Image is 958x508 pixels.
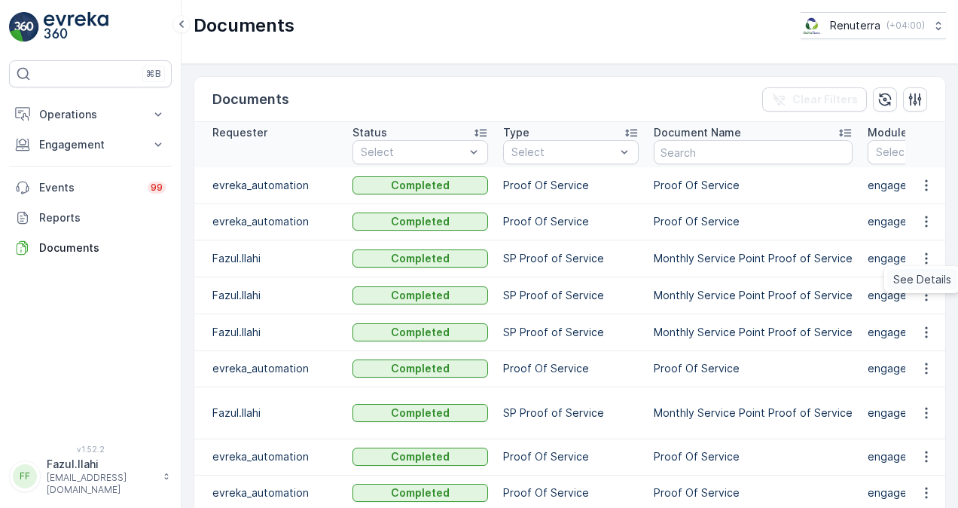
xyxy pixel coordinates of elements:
[9,12,39,42] img: logo
[654,485,853,500] p: Proof Of Service
[654,125,741,140] p: Document Name
[654,251,853,266] p: Monthly Service Point Proof of Service
[391,405,450,421] p: Completed
[9,457,172,496] button: FFFazul.Ilahi[EMAIL_ADDRESS][DOMAIN_NAME]
[391,178,450,193] p: Completed
[194,14,294,38] p: Documents
[654,325,853,340] p: Monthly Service Point Proof of Service
[151,182,163,194] p: 99
[503,485,639,500] p: Proof Of Service
[654,178,853,193] p: Proof Of Service
[39,107,142,122] p: Operations
[391,485,450,500] p: Completed
[801,17,824,34] img: Screenshot_2024-07-26_at_13.33.01.png
[503,361,639,376] p: Proof Of Service
[391,361,450,376] p: Completed
[9,445,172,454] span: v 1.52.2
[503,214,639,229] p: Proof Of Service
[39,240,166,256] p: Documents
[212,325,337,340] p: Fazul.Ilahi
[830,18,880,33] p: Renuterra
[503,288,639,303] p: SP Proof of Service
[39,210,166,225] p: Reports
[352,125,387,140] p: Status
[352,360,488,378] button: Completed
[212,251,337,266] p: Fazul.Ilahi
[654,140,853,164] input: Search
[503,325,639,340] p: SP Proof of Service
[361,145,465,160] p: Select
[654,288,853,303] p: Monthly Service Point Proof of Service
[352,404,488,422] button: Completed
[654,361,853,376] p: Proof Of Service
[893,272,951,287] span: See Details
[9,203,172,233] a: Reports
[212,125,267,140] p: Requester
[391,214,450,229] p: Completed
[212,89,289,110] p: Documents
[391,251,450,266] p: Completed
[352,176,488,194] button: Completed
[212,449,337,464] p: evreka_automation
[762,87,867,112] button: Clear Filters
[654,405,853,421] p: Monthly Service Point Proof of Service
[654,449,853,464] p: Proof Of Service
[352,448,488,466] button: Completed
[352,213,488,231] button: Completed
[352,484,488,502] button: Completed
[212,288,337,303] p: Fazul.Ilahi
[503,251,639,266] p: SP Proof of Service
[503,405,639,421] p: SP Proof of Service
[146,68,161,80] p: ⌘B
[47,472,155,496] p: [EMAIL_ADDRESS][DOMAIN_NAME]
[391,288,450,303] p: Completed
[212,178,337,193] p: evreka_automation
[212,361,337,376] p: evreka_automation
[352,323,488,341] button: Completed
[9,99,172,130] button: Operations
[352,249,488,268] button: Completed
[868,125,908,140] p: Module
[391,325,450,340] p: Completed
[44,12,108,42] img: logo_light-DOdMpM7g.png
[391,449,450,464] p: Completed
[503,125,529,140] p: Type
[352,286,488,304] button: Completed
[212,405,337,421] p: Fazul.Ilahi
[9,130,172,160] button: Engagement
[511,145,615,160] p: Select
[13,464,37,488] div: FF
[212,214,337,229] p: evreka_automation
[39,180,139,195] p: Events
[654,214,853,229] p: Proof Of Service
[886,20,925,32] p: ( +04:00 )
[801,12,946,39] button: Renuterra(+04:00)
[792,92,858,107] p: Clear Filters
[503,178,639,193] p: Proof Of Service
[47,457,155,472] p: Fazul.Ilahi
[9,233,172,263] a: Documents
[39,137,142,152] p: Engagement
[9,173,172,203] a: Events99
[503,449,639,464] p: Proof Of Service
[887,269,957,290] a: See Details
[212,485,337,500] p: evreka_automation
